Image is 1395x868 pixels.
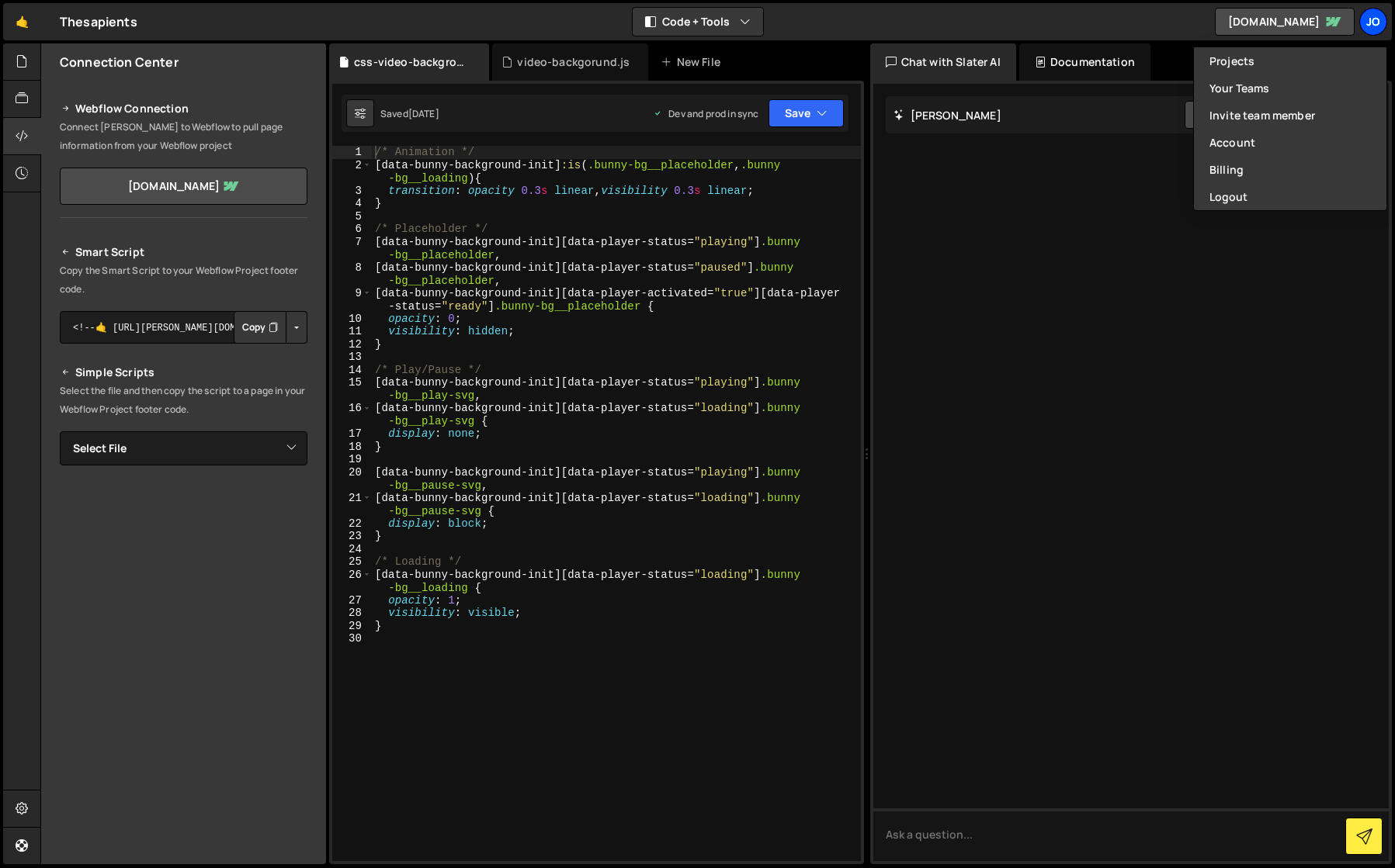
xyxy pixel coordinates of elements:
div: 13 [332,351,372,364]
a: jo [1359,8,1387,36]
div: 15 [332,376,372,402]
a: Billing [1194,156,1386,183]
div: Dev and prod in sync [653,107,758,120]
div: video-backgorund.js [517,54,630,70]
iframe: YouTube video player [60,641,309,780]
div: 11 [332,325,372,338]
a: [DOMAIN_NAME] [60,168,307,205]
h2: Smart Script [60,243,307,261]
button: Copy [234,311,286,344]
textarea: <!--🤙 [URL][PERSON_NAME][DOMAIN_NAME]> <script>document.addEventListener("DOMContentLoaded", func... [60,311,307,344]
div: 25 [332,555,372,569]
div: 30 [332,632,372,645]
div: 17 [332,427,372,441]
div: Button group with nested dropdown [234,311,307,344]
div: 27 [332,594,372,607]
div: 8 [332,261,372,287]
div: 12 [332,338,372,351]
div: 22 [332,517,372,531]
h2: Simple Scripts [60,363,307,382]
div: 18 [332,441,372,454]
div: 7 [332,236,372,261]
div: 26 [332,569,372,594]
div: Thesapients [60,12,137,31]
div: 20 [332,466,372,492]
button: Logout [1194,183,1386,210]
button: Start new chat [1185,101,1308,129]
div: 21 [332,492,372,517]
a: 🤙 [3,3,41,40]
a: Account [1194,129,1386,156]
div: 9 [332,287,372,313]
h2: Webflow Connection [60,99,307,118]
div: Chat with Slater AI [870,43,1016,81]
div: 3 [332,185,372,198]
div: 6 [332,223,372,236]
p: Select the file and then copy the script to a page in your Webflow Project footer code. [60,382,307,419]
a: Projects [1194,47,1386,74]
a: Your Teams [1194,74,1386,102]
iframe: YouTube video player [60,491,309,631]
div: 29 [332,620,372,633]
div: Saved [380,107,439,120]
div: 24 [332,543,372,556]
div: css-video-background.css [354,54,470,70]
div: 2 [332,159,372,185]
h2: Connection Center [60,54,179,71]
div: 10 [332,313,372,326]
div: 23 [332,530,372,543]
p: Connect [PERSON_NAME] to Webflow to pull page information from your Webflow project [60,118,307,155]
button: Code + Tools [633,8,763,36]
button: Save [769,99,844,127]
div: 16 [332,402,372,427]
div: Documentation [1019,43,1150,81]
div: 4 [332,197,372,210]
div: New File [661,54,726,70]
a: [DOMAIN_NAME] [1215,8,1355,36]
div: 1 [332,146,372,159]
div: 19 [332,453,372,466]
div: [DATE] [408,107,439,120]
a: Invite team member [1194,102,1386,129]
div: 14 [332,364,372,377]
div: 28 [332,607,372,620]
p: Copy the Smart Script to your Webflow Project footer code. [60,261,307,299]
div: 5 [332,210,372,223]
h2: [PERSON_NAME] [894,108,1001,123]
